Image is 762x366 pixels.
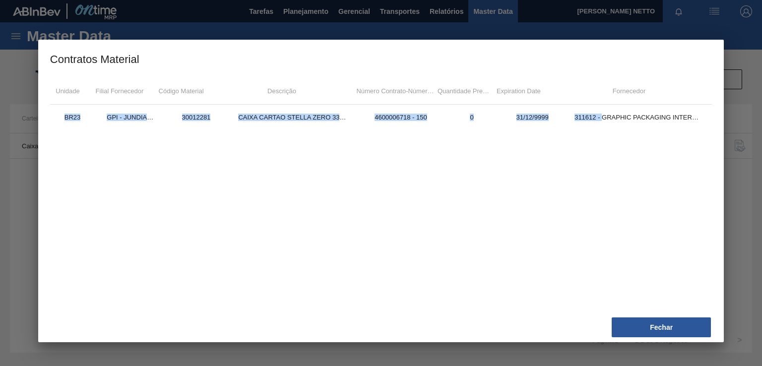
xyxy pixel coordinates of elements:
[563,105,712,129] td: 311612 - GRAPHIC PACKAGING INTERNATIONAL DO - 00400634000131
[50,52,139,67] div: Contratos Material
[95,105,166,129] td: GPI - JUNDIAÍ (SP)
[226,105,360,129] td: CAIXA CARTAO STELLA ZERO 330ML EXP PY UR
[360,105,442,129] td: 4600006718 - 150
[546,77,712,105] td: Fornecedor
[436,77,491,105] td: Quantidade Prevista
[442,105,502,129] td: 0
[50,105,95,129] td: BR23
[355,77,436,105] td: Número Contrato - Número Item
[491,77,546,105] td: Expiration Date
[502,105,563,129] td: 31/12/9999
[50,77,86,105] td: Unidade
[154,77,209,105] td: Código Material
[209,77,355,105] td: Descrição
[85,77,153,105] td: Filial Fornecedor
[612,317,711,337] button: Fechar
[166,105,226,129] td: 30012281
